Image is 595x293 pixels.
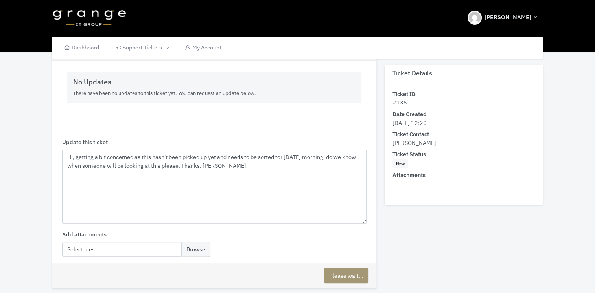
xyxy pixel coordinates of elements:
span: New [392,159,408,168]
h3: Ticket Details [385,65,543,82]
span: [PERSON_NAME] [392,139,436,146]
h5: No Updates [73,78,356,86]
label: Update this ticket [62,138,108,146]
img: Header Avatar [468,11,482,25]
span: [DATE] 12:20 [392,119,427,126]
dt: Date Created [392,110,535,119]
a: Support Tickets [107,37,177,59]
dt: Ticket ID [392,90,535,99]
button: Please wait... [324,268,368,283]
dt: Attachments [392,171,535,180]
dt: Ticket Contact [392,130,535,139]
a: Dashboard [56,37,107,59]
span: [PERSON_NAME] [484,13,531,22]
dt: Ticket Status [392,150,535,159]
p: There have been no updates to this ticket yet. You can request an update below. [73,90,356,97]
a: My Account [177,37,230,59]
label: Add attachments [62,230,107,239]
span: #135 [392,99,407,106]
button: [PERSON_NAME] [463,4,543,31]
